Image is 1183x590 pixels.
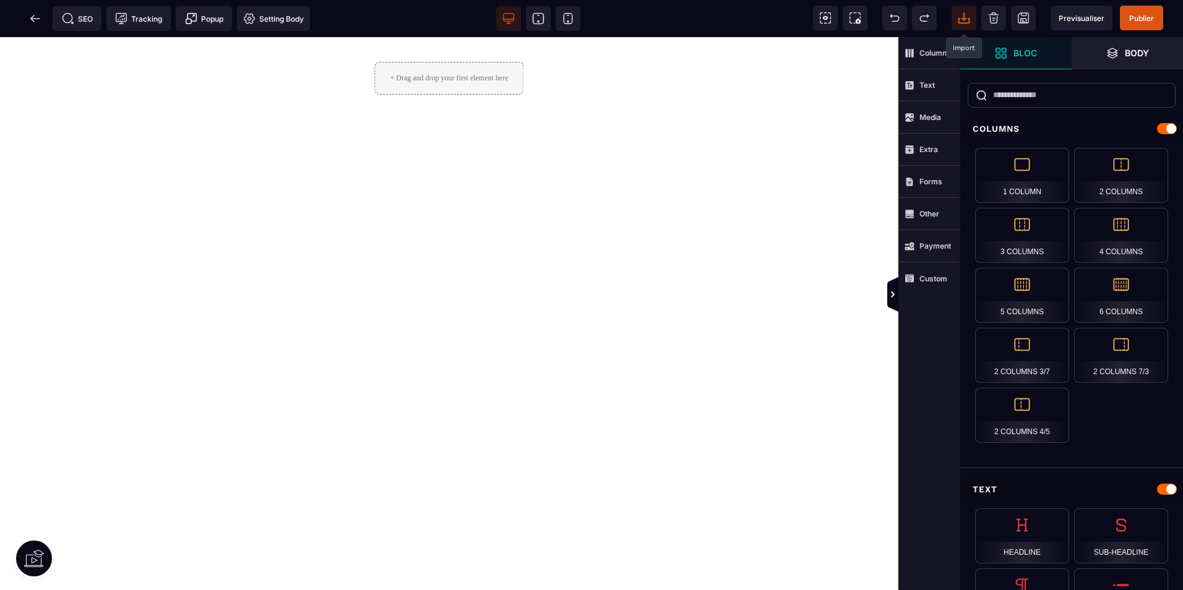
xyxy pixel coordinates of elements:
[919,80,935,90] strong: Text
[1072,37,1183,69] span: Open Layer Manager
[975,208,1069,263] div: 3 Columns
[185,12,223,25] span: Popup
[919,209,939,218] strong: Other
[1125,48,1149,58] strong: Body
[1074,268,1168,323] div: 6 Columns
[960,478,1183,501] div: Text
[1074,148,1168,203] div: 2 Columns
[960,118,1183,140] div: Columns
[975,268,1069,323] div: 5 Columns
[1059,14,1104,23] span: Previsualiser
[1013,48,1037,58] strong: Bloc
[919,145,938,154] strong: Extra
[62,12,93,25] span: SEO
[919,113,941,122] strong: Media
[919,241,951,250] strong: Payment
[115,12,162,25] span: Tracking
[919,274,947,283] strong: Custom
[919,48,951,58] strong: Columns
[1051,6,1112,30] span: Preview
[975,328,1069,383] div: 2 Columns 3/7
[1074,328,1168,383] div: 2 Columns 7/3
[975,388,1069,443] div: 2 Columns 4/5
[960,37,1072,69] span: Open Blocks
[1074,208,1168,263] div: 4 Columns
[975,148,1069,203] div: 1 Column
[243,12,304,25] span: Setting Body
[843,6,867,30] span: Screenshot
[1129,14,1154,23] span: Publier
[975,508,1069,563] div: Headline
[813,6,838,30] span: View components
[374,25,523,58] div: + Drag and drop your first element here
[1074,508,1168,563] div: Sub-Headline
[919,177,942,186] strong: Forms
